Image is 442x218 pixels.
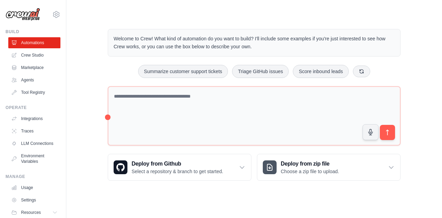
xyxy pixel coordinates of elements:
[21,210,41,215] span: Resources
[8,50,60,61] a: Crew Studio
[132,160,223,168] h3: Deploy from Github
[8,126,60,137] a: Traces
[138,65,228,78] button: Summarize customer support tickets
[8,113,60,124] a: Integrations
[8,75,60,86] a: Agents
[8,150,60,167] a: Environment Variables
[232,65,289,78] button: Triage GitHub issues
[281,160,339,168] h3: Deploy from zip file
[6,29,60,34] div: Build
[293,65,349,78] button: Score inbound leads
[8,195,60,206] a: Settings
[8,62,60,73] a: Marketplace
[8,87,60,98] a: Tool Registry
[8,182,60,193] a: Usage
[6,8,40,21] img: Logo
[114,35,395,51] p: Welcome to Crew! What kind of automation do you want to build? I'll include some examples if you'...
[6,105,60,110] div: Operate
[8,207,60,218] button: Resources
[407,185,442,218] iframe: Chat Widget
[132,168,223,175] p: Select a repository & branch to get started.
[281,168,339,175] p: Choose a zip file to upload.
[8,37,60,48] a: Automations
[8,138,60,149] a: LLM Connections
[6,174,60,179] div: Manage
